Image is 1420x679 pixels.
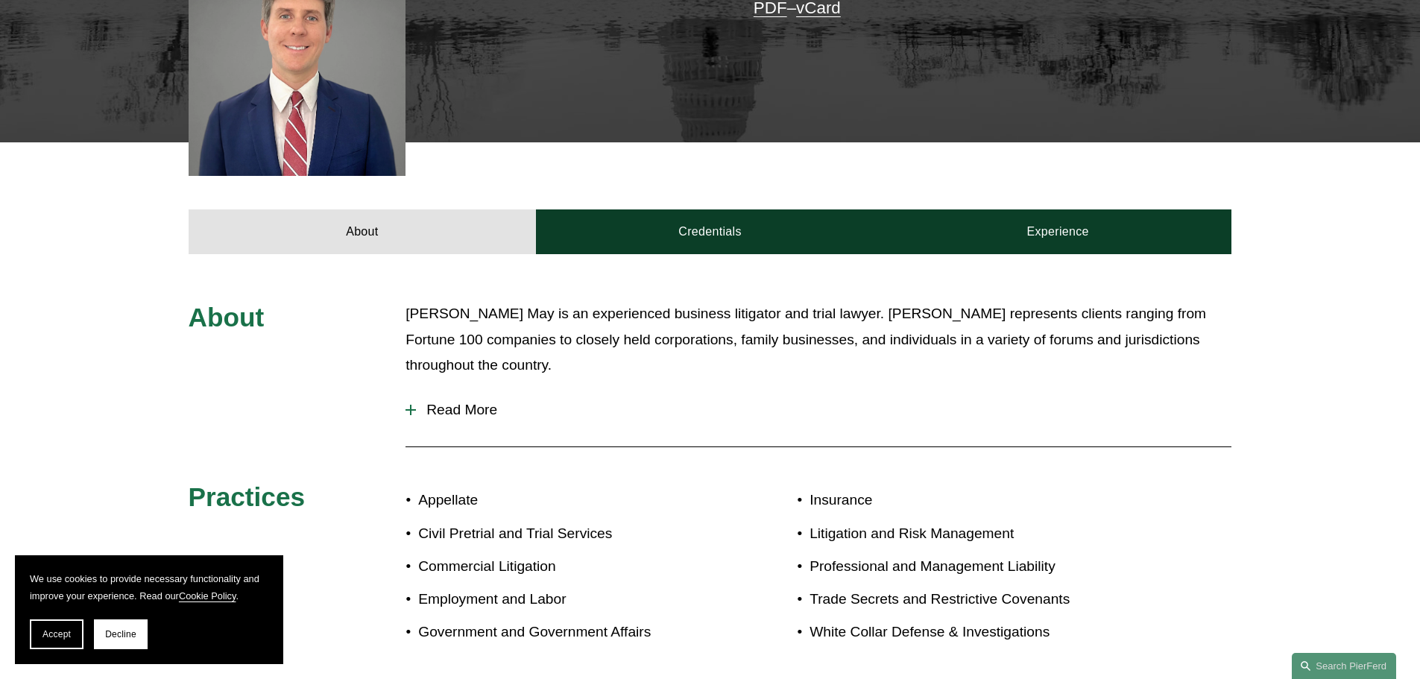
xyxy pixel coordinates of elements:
p: Commercial Litigation [418,554,710,580]
button: Accept [30,619,83,649]
section: Cookie banner [15,555,283,664]
a: Experience [884,209,1232,254]
p: Insurance [810,487,1145,514]
p: Government and Government Affairs [418,619,710,645]
p: Civil Pretrial and Trial Services [418,521,710,547]
p: Employment and Labor [418,587,710,613]
p: Litigation and Risk Management [810,521,1145,547]
a: Search this site [1292,653,1396,679]
span: Practices [189,482,306,511]
button: Decline [94,619,148,649]
p: Professional and Management Liability [810,554,1145,580]
span: Decline [105,629,136,639]
button: Read More [406,391,1231,429]
a: Cookie Policy [179,590,236,601]
p: White Collar Defense & Investigations [810,619,1145,645]
span: Accept [42,629,71,639]
span: About [189,303,265,332]
p: Appellate [418,487,710,514]
p: We use cookies to provide necessary functionality and improve your experience. Read our . [30,570,268,604]
a: Credentials [536,209,884,254]
a: About [189,209,537,254]
p: [PERSON_NAME] May is an experienced business litigator and trial lawyer. [PERSON_NAME] represents... [406,301,1231,379]
p: Trade Secrets and Restrictive Covenants [810,587,1145,613]
span: Read More [416,402,1231,418]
